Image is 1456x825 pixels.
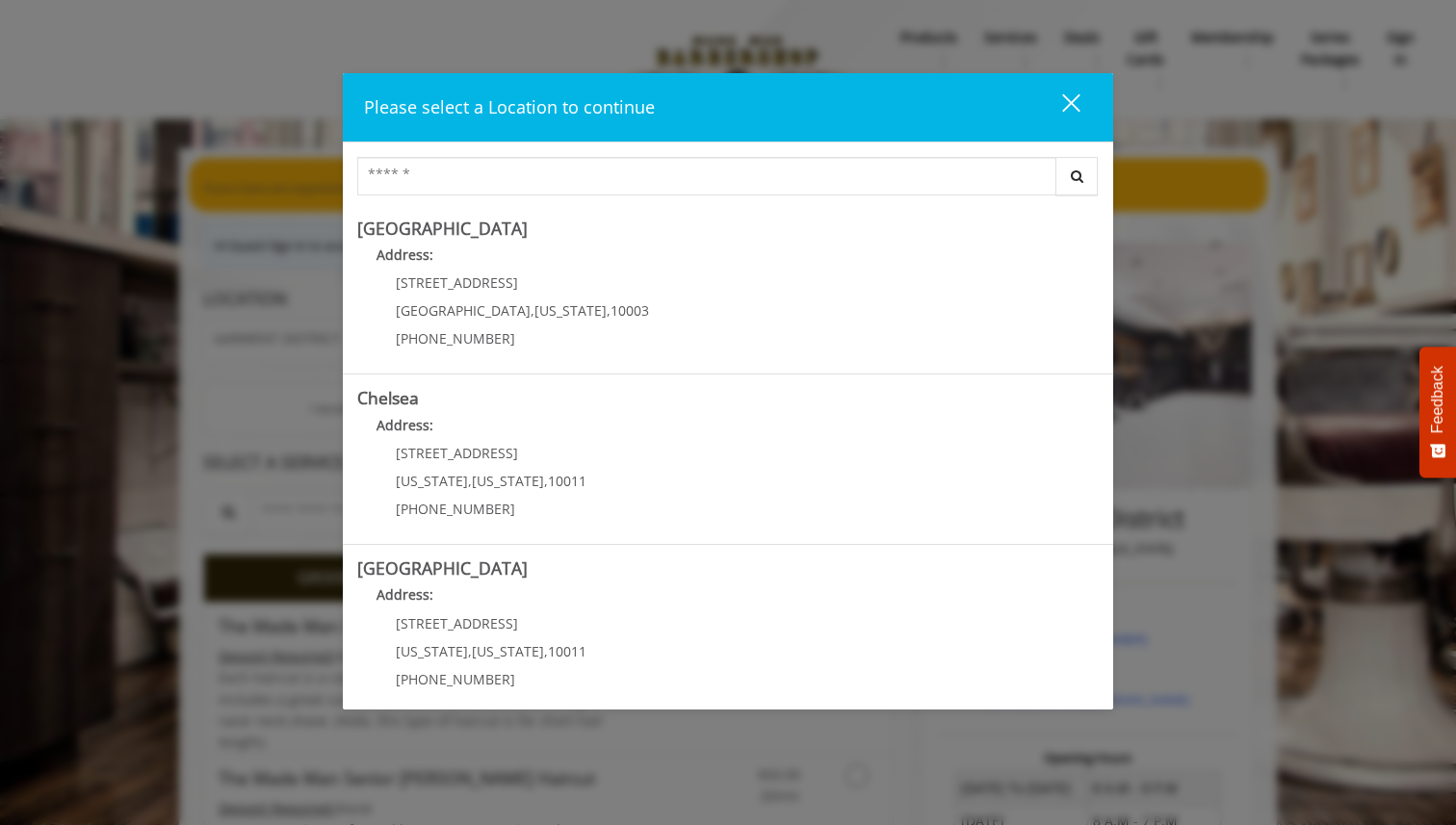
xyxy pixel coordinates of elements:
[472,472,544,490] span: [US_STATE]
[1066,169,1088,183] i: Search button
[1040,92,1079,121] div: close dialog
[468,642,472,660] span: ,
[548,472,586,490] span: 10011
[396,614,518,632] span: [STREET_ADDRESS]
[544,642,548,660] span: ,
[611,301,649,320] span: 10003
[396,301,531,320] span: [GEOGRAPHIC_DATA]
[396,500,515,518] span: [PHONE_NUMBER]
[357,556,528,580] b: [GEOGRAPHIC_DATA]
[357,157,1099,205] div: Center Select
[357,386,419,409] b: Chelsea
[548,642,586,660] span: 10011
[396,329,515,348] span: [PHONE_NUMBER]
[357,157,1056,195] input: Search Center
[1027,88,1092,127] button: close dialog
[396,444,518,462] span: [STREET_ADDRESS]
[357,217,528,240] b: [GEOGRAPHIC_DATA]
[396,670,515,688] span: [PHONE_NUMBER]
[1419,347,1456,477] button: Feedback - Show survey
[377,416,433,434] b: Address:
[377,245,433,264] b: Address:
[396,642,468,660] span: [US_STATE]
[396,273,518,292] span: [STREET_ADDRESS]
[607,301,611,320] span: ,
[472,642,544,660] span: [US_STATE]
[544,472,548,490] span: ,
[534,301,607,320] span: [US_STATE]
[468,472,472,490] span: ,
[531,301,534,320] span: ,
[396,472,468,490] span: [US_STATE]
[1429,366,1446,433] span: Feedback
[377,585,433,604] b: Address:
[364,95,655,118] span: Please select a Location to continue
